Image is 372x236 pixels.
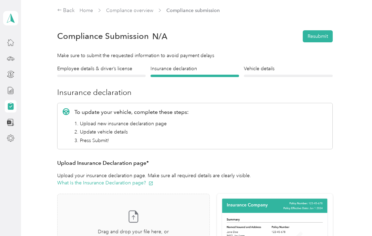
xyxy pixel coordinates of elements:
p: Upload your insurance declaration page. Make sure all required details are clearly visible. [57,172,333,186]
div: Back [57,7,75,15]
span: Drag and drop your file here, or [98,229,169,235]
button: What is the Insurance Declaration page? [57,179,153,186]
iframe: Everlance-gr Chat Button Frame [333,197,372,236]
h3: Upload Insurance Declaration page* [57,159,333,168]
a: Home [80,8,93,13]
a: Compliance overview [106,8,153,13]
h4: Employee details & driver’s license [57,65,146,72]
li: 3. Press Submit! [74,137,189,144]
h4: Insurance declaration [151,65,239,72]
h3: Insurance declaration [57,87,333,98]
button: Resubmit [303,30,333,42]
h4: Vehicle details [244,65,332,72]
span: Compliance submission [166,7,220,14]
span: N/A [152,33,167,40]
li: 1. Upload new insurance declaration page [74,120,189,127]
li: 2. Update vehicle details [74,128,189,136]
h1: Compliance Submission [57,31,149,41]
div: Make sure to submit the requested information to avoid payment delays [57,52,333,59]
p: To update your vehicle, complete these steps: [74,108,189,116]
